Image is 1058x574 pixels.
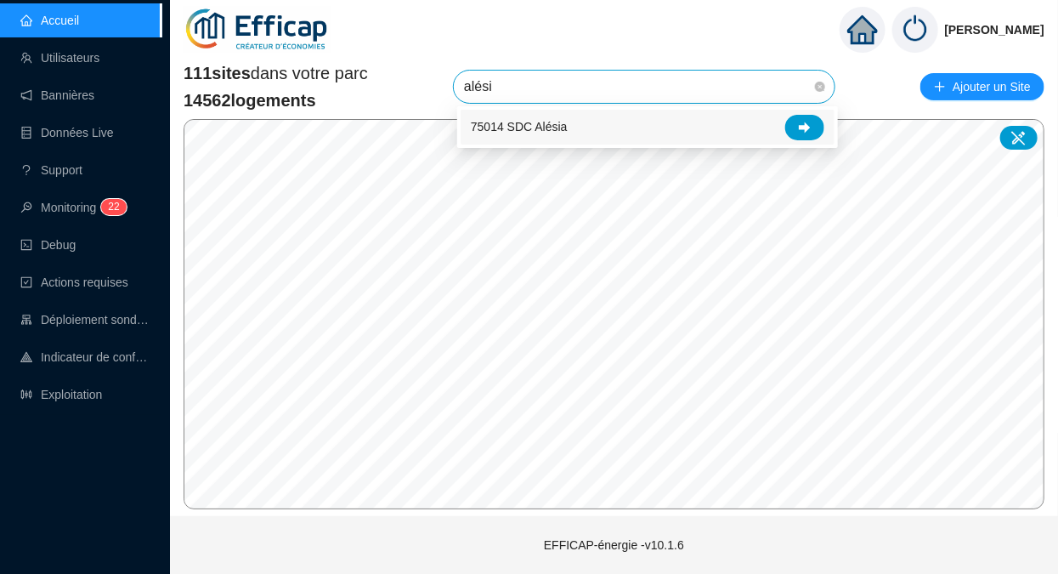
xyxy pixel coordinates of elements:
span: plus [934,81,946,93]
a: homeAccueil [20,14,79,27]
a: teamUtilisateurs [20,51,99,65]
span: EFFICAP-énergie - v10.1.6 [544,538,684,552]
div: 75014 SDC Alésia [461,110,835,145]
a: notificationBannières [20,88,94,102]
button: Ajouter un Site [920,73,1044,100]
span: dans votre parc [184,61,368,85]
a: heat-mapIndicateur de confort [20,350,150,364]
span: 111 sites [184,64,251,82]
span: check-square [20,276,32,288]
a: slidersExploitation [20,388,102,401]
a: clusterDéploiement sondes [20,313,150,327]
span: 14562 logements [184,88,368,112]
span: 2 [114,201,120,213]
canvas: Map [184,120,1044,509]
a: databaseDonnées Live [20,126,114,139]
span: Actions requises [41,276,128,289]
img: power [892,7,938,53]
span: [PERSON_NAME] [945,3,1044,57]
span: Ajouter un Site [953,75,1031,99]
a: codeDebug [20,238,76,252]
span: home [847,14,878,45]
a: questionSupport [20,163,82,177]
sup: 22 [101,199,126,215]
span: 2 [108,201,114,213]
span: 75014 SDC Alésia [471,118,568,136]
span: close-circle [815,82,825,92]
a: monitorMonitoring22 [20,201,122,214]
